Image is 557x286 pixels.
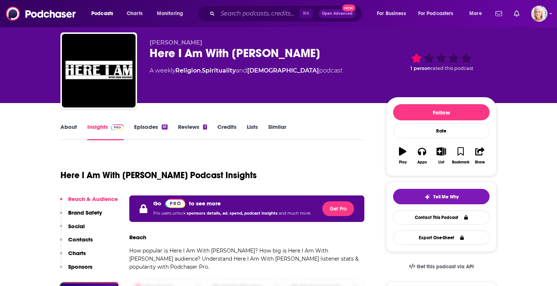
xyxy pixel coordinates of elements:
[201,67,202,74] span: ,
[403,258,480,276] a: Get this podcast via API
[204,5,369,22] div: Search podcasts, credits, & more...
[342,4,355,11] span: New
[122,8,147,20] a: Charts
[464,8,491,20] button: open menu
[134,123,168,140] a: Episodes61
[247,123,258,140] a: Lists
[511,7,522,20] a: Show notifications dropdown
[68,263,92,270] p: Sponsors
[150,66,343,75] div: A weekly podcast
[153,208,311,219] p: Pro users unlock and much more.
[452,160,469,165] div: Bookmark
[129,234,146,241] h3: Reach
[178,123,207,140] a: Reviews1
[60,209,102,223] button: Brand Safety
[60,123,77,140] a: About
[189,200,221,207] p: to see more
[236,67,247,74] span: and
[165,199,185,208] img: Podchaser Pro
[393,123,490,138] div: Rate
[6,7,77,21] img: Podchaser - Follow, Share and Rate Podcasts
[319,9,356,18] button: Open AdvancedNew
[417,264,474,270] span: Get this podcast via API
[377,8,406,19] span: For Business
[432,142,451,169] button: List
[60,170,257,181] h1: Here I Am With [PERSON_NAME] Podcast Insights
[202,67,236,74] a: Spirituality
[393,210,490,225] a: Contact This Podcast
[410,66,431,71] span: 1 person
[68,195,118,202] p: Reach & Audience
[60,236,93,250] button: Contacts
[417,160,427,165] div: Apps
[153,200,161,207] p: Go
[87,123,124,140] a: InsightsPodchaser Pro
[393,104,490,120] button: Follow
[111,124,124,130] img: Podchaser Pro
[218,8,299,20] input: Search podcasts, credits, & more...
[413,8,464,20] button: open menu
[203,124,207,130] div: 1
[531,6,547,22] span: Logged in as ashtonrc
[424,194,430,200] img: tell me why sparkle
[152,8,193,20] button: open menu
[531,6,547,22] button: Show profile menu
[322,201,354,216] button: Get Pro
[386,39,497,85] div: 1 personrated this podcast
[150,39,202,46] span: [PERSON_NAME]
[418,8,453,19] span: For Podcasters
[60,223,85,236] button: Social
[470,142,490,169] button: Share
[157,8,183,19] span: Monitoring
[493,7,505,20] a: Show notifications dropdown
[162,124,168,130] div: 61
[68,250,86,257] p: Charts
[322,12,353,15] span: Open Advanced
[175,67,201,74] a: Religion
[438,160,444,165] div: List
[372,8,415,20] button: open menu
[62,34,136,107] img: Here I Am With Shai Davidai
[129,247,364,271] p: How popular is Here I Am With [PERSON_NAME]? How big is Here I Am With [PERSON_NAME] audience? Un...
[393,142,412,169] button: Play
[393,230,490,245] button: Export One-Sheet
[475,160,485,165] div: Share
[86,8,123,20] button: open menu
[165,198,185,208] a: Pro website
[451,142,470,169] button: Bookmark
[431,66,473,71] span: rated this podcast
[91,8,113,19] span: Podcasts
[412,142,431,169] button: Apps
[268,123,286,140] a: Similar
[217,123,237,140] a: Credits
[247,67,319,74] a: [DEMOGRAPHIC_DATA]
[393,189,490,204] button: tell me why sparkleTell Me Why
[399,160,407,165] div: Play
[60,263,92,277] button: Sponsors
[68,209,102,216] p: Brand Safety
[60,195,118,209] button: Reach & Audience
[60,250,86,263] button: Charts
[187,211,279,216] span: sponsors details, ad. spend, podcast insights
[127,8,143,19] span: Charts
[68,223,85,230] p: Social
[433,194,459,200] span: Tell Me Why
[531,6,547,22] img: User Profile
[469,8,482,19] span: More
[68,236,93,243] p: Contacts
[299,9,313,18] span: ⌘ K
